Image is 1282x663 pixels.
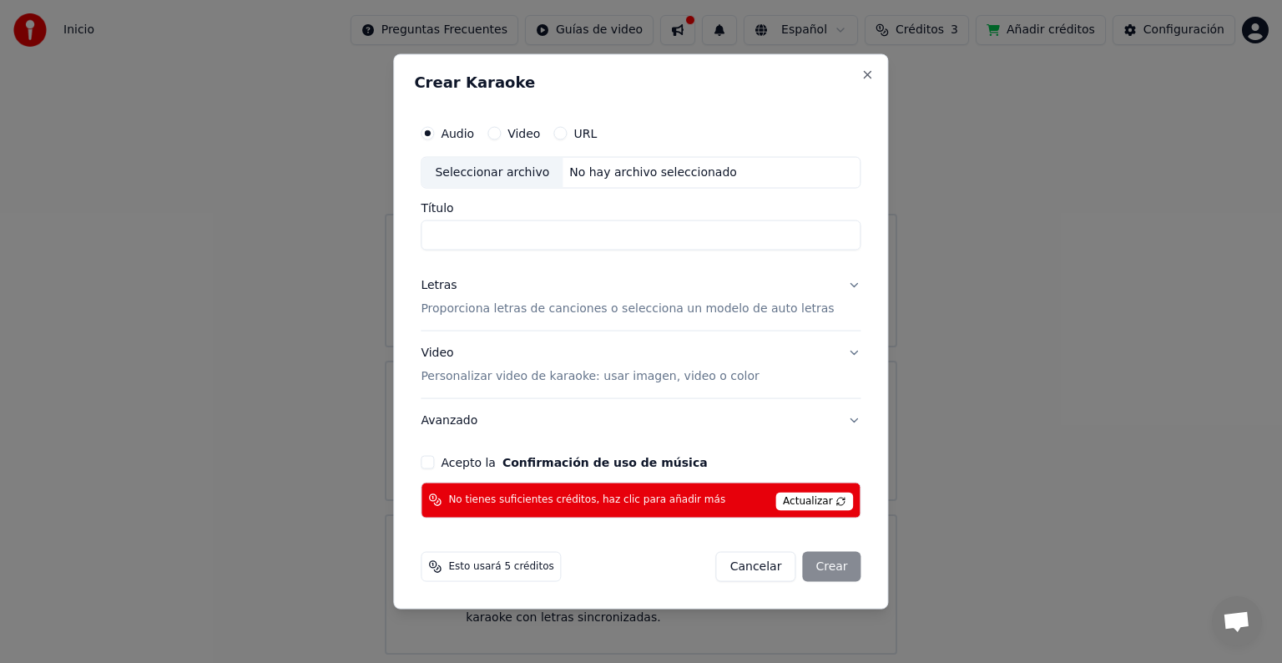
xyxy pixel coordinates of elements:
button: VideoPersonalizar video de karaoke: usar imagen, video o color [421,331,861,398]
div: Seleccionar archivo [421,158,563,188]
button: Acepto la [502,456,708,468]
label: Título [421,202,861,214]
span: No tienes suficientes créditos, haz clic para añadir más [448,493,725,507]
label: Audio [441,128,474,139]
label: Video [507,128,540,139]
h2: Crear Karaoke [414,75,867,90]
div: No hay archivo seleccionado [563,164,744,181]
span: Esto usará 5 créditos [448,559,553,573]
div: Video [421,345,759,385]
span: Actualizar [775,492,854,510]
label: Acepto la [441,456,707,468]
button: Avanzado [421,398,861,442]
button: LetrasProporciona letras de canciones o selecciona un modelo de auto letras [421,264,861,331]
button: Cancelar [716,551,796,581]
p: Proporciona letras de canciones o selecciona un modelo de auto letras [421,301,834,317]
label: URL [573,128,597,139]
p: Personalizar video de karaoke: usar imagen, video o color [421,367,759,384]
div: Letras [421,277,457,294]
